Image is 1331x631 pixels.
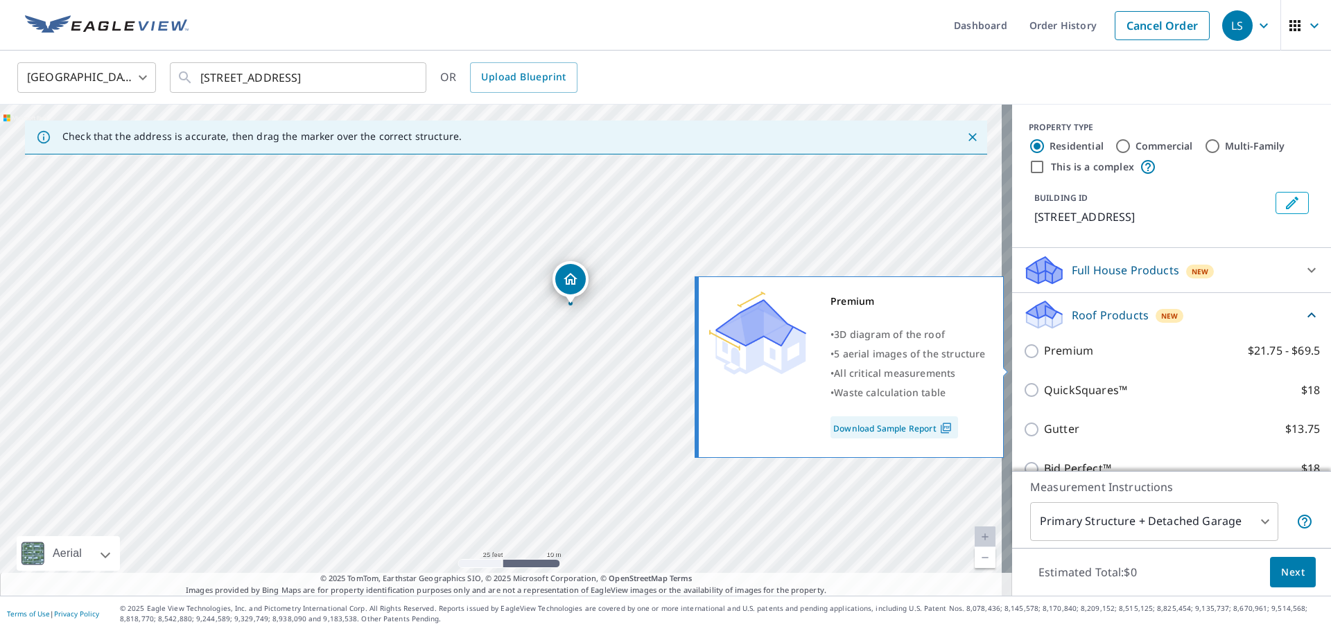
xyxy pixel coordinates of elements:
span: Waste calculation table [834,386,946,399]
label: Residential [1050,139,1104,153]
p: Full House Products [1072,262,1179,278]
p: | [7,610,99,618]
a: OpenStreetMap [609,573,667,583]
div: OR [440,62,577,93]
div: • [830,383,986,402]
p: $18 [1301,382,1320,399]
span: Upload Blueprint [481,69,566,86]
span: © 2025 TomTom, Earthstar Geographics SIO, © 2025 Microsoft Corporation, © [320,573,693,585]
div: • [830,344,986,364]
p: Measurement Instructions [1030,479,1313,495]
a: Terms [670,573,693,583]
p: Estimated Total: $0 [1027,557,1148,587]
div: Premium [830,292,986,311]
div: • [830,364,986,383]
p: Gutter [1044,420,1079,438]
div: PROPERTY TYPE [1029,121,1314,134]
div: Aerial [17,536,120,571]
a: Current Level 20, Zoom Out [975,547,995,568]
div: Full House ProductsNew [1023,254,1320,287]
p: Bid Perfect™ [1044,460,1111,477]
div: LS [1222,10,1253,41]
span: Next [1281,564,1305,581]
img: EV Logo [25,15,189,36]
div: Aerial [49,536,86,571]
label: Commercial [1136,139,1193,153]
div: • [830,325,986,344]
img: Premium [709,292,806,375]
p: [STREET_ADDRESS] [1034,208,1270,225]
button: Next [1270,557,1316,588]
p: Check that the address is accurate, then drag the marker over the correct structure. [62,130,462,143]
a: Current Level 20, Zoom In Disabled [975,526,995,547]
p: $13.75 [1285,420,1320,438]
p: QuickSquares™ [1044,382,1127,399]
a: Privacy Policy [54,609,99,619]
label: This is a complex [1051,160,1134,174]
a: Download Sample Report [830,416,958,438]
img: Pdf Icon [937,422,955,434]
div: Roof ProductsNew [1023,299,1320,331]
label: Multi-Family [1225,139,1285,153]
p: BUILDING ID [1034,192,1088,204]
button: Edit building 1 [1276,192,1309,214]
div: Primary Structure + Detached Garage [1030,502,1278,541]
span: Your report will include the primary structure and a detached garage if one exists. [1296,513,1313,530]
input: Search by address or latitude-longitude [200,58,398,97]
a: Cancel Order [1115,11,1210,40]
button: Close [964,128,982,146]
span: 3D diagram of the roof [834,328,945,341]
p: Roof Products [1072,307,1149,323]
span: New [1192,266,1209,277]
span: New [1161,310,1178,321]
span: 5 aerial images of the structure [834,347,985,360]
span: All critical measurements [834,366,955,380]
p: $21.75 - $69.5 [1248,342,1320,359]
a: Terms of Use [7,609,50,619]
p: © 2025 Eagle View Technologies, Inc. and Pictometry International Corp. All Rights Reserved. Repo... [120,603,1324,624]
a: Upload Blueprint [470,62,577,93]
div: [GEOGRAPHIC_DATA] [17,58,156,97]
div: Dropped pin, building 1, Residential property, 237 Shook Cove Rd Tuckasegee, NC 28783 [553,261,589,304]
p: Premium [1044,342,1093,359]
p: $18 [1301,460,1320,477]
